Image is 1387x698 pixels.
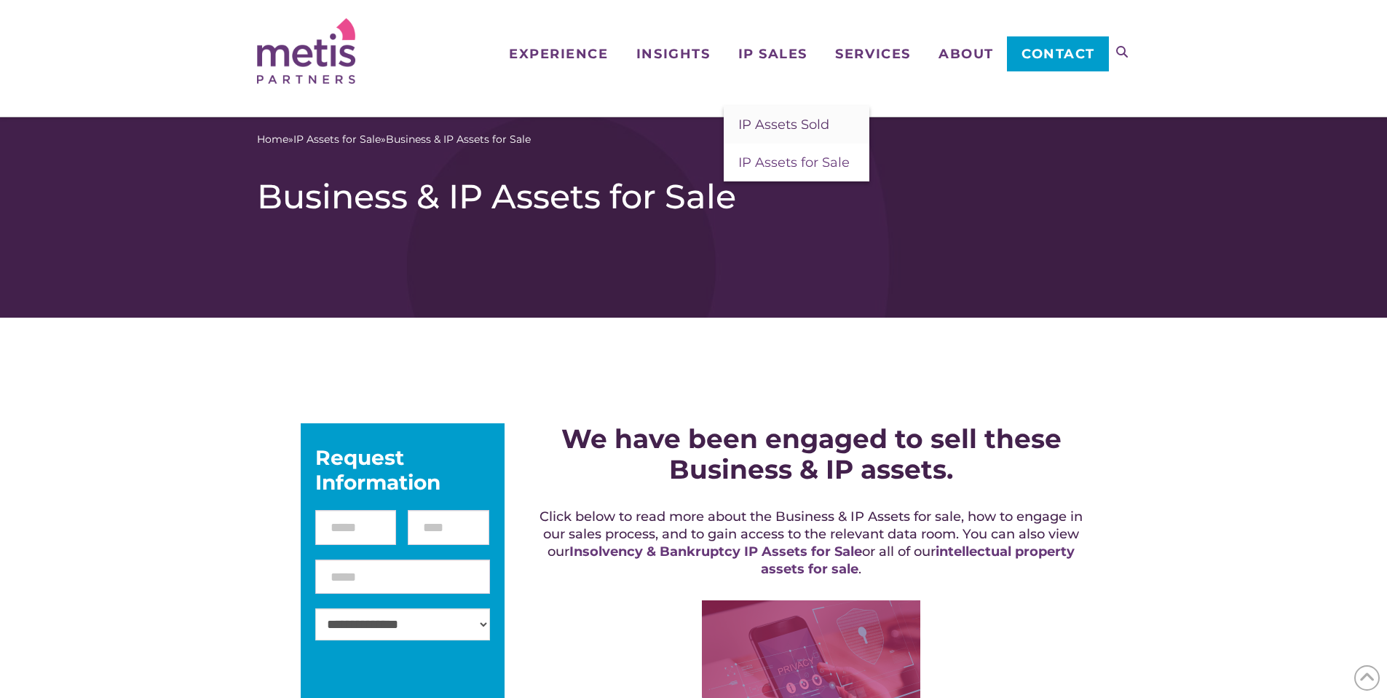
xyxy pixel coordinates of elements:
[761,544,1075,577] a: intellectual property assets for sale
[536,508,1086,578] h5: Click below to read more about the Business & IP Assets for sale, how to engage in our sales proc...
[257,18,355,84] img: Metis Partners
[257,132,531,147] span: » »
[738,117,829,133] span: IP Assets Sold
[257,176,1131,217] h1: Business & IP Assets for Sale
[738,154,850,170] span: IP Assets for Sale
[724,106,869,144] a: IP Assets Sold
[724,144,869,181] a: IP Assets for Sale
[1022,47,1095,60] span: Contact
[569,544,862,560] a: Insolvency & Bankruptcy IP Assets for Sale
[738,47,807,60] span: IP Sales
[636,47,710,60] span: Insights
[835,47,910,60] span: Services
[315,445,490,495] div: Request Information
[293,132,381,147] a: IP Assets for Sale
[386,132,531,147] span: Business & IP Assets for Sale
[561,423,1062,485] strong: We have been engaged to sell these Business & IP assets.
[257,132,288,147] a: Home
[509,47,608,60] span: Experience
[1007,36,1108,71] a: Contact
[1354,665,1380,691] span: Back to Top
[939,47,994,60] span: About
